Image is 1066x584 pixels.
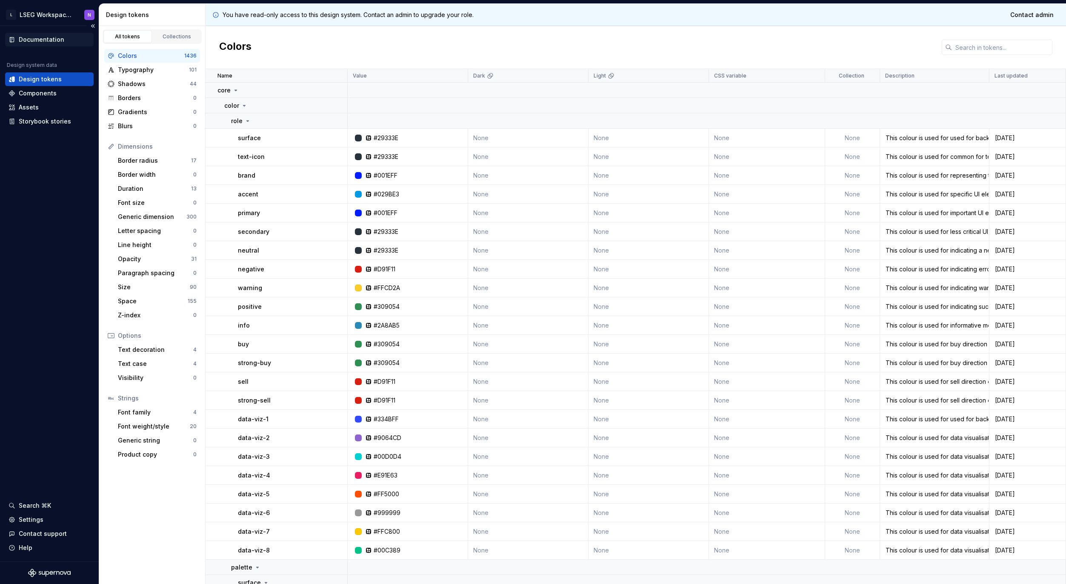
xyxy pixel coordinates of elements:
div: This colour is used for sell direction or intent. [880,396,989,405]
div: Text case [118,360,193,368]
div: Strings [118,394,197,403]
td: None [468,522,589,541]
p: positive [238,302,262,311]
div: Storybook stories [19,117,71,126]
a: Font family4 [114,406,200,419]
td: None [709,410,825,429]
div: [DATE] [990,340,1065,348]
div: Font size [118,199,193,207]
p: role [231,117,243,125]
p: data-viz-2 [238,434,270,442]
div: 0 [193,451,197,458]
div: This colour is used for indicating errors or a negative sentiment. It's used for validation messa... [880,265,989,273]
div: 44 [190,81,197,87]
div: Duration [118,184,191,193]
div: #309054 [374,359,400,367]
td: None [468,410,589,429]
p: Collection [839,72,864,79]
a: Colors1436 [104,49,200,63]
td: None [825,391,880,410]
div: Components [19,89,57,98]
span: Contact admin [1010,11,1054,19]
td: None [468,503,589,522]
a: Border radius17 [114,154,200,167]
td: None [468,147,589,166]
div: [DATE] [990,246,1065,255]
div: [DATE] [990,302,1065,311]
td: None [825,447,880,466]
a: Letter spacing0 [114,224,200,238]
button: LLSEG Workspace Design SystemN [2,6,97,24]
a: Product copy0 [114,448,200,461]
td: None [589,279,709,297]
td: None [589,372,709,391]
div: Options [118,331,197,340]
div: This colour is used for common for text and icons. [880,152,989,161]
td: None [468,372,589,391]
div: 20 [190,423,197,430]
td: None [825,185,880,204]
a: Line height0 [114,238,200,252]
p: buy [238,340,249,348]
td: None [709,297,825,316]
td: None [709,222,825,241]
a: Font weight/style20 [114,420,200,433]
div: Font family [118,408,193,417]
td: None [589,129,709,147]
p: negative [238,265,264,273]
p: data-viz-6 [238,509,270,517]
div: 13 [191,185,197,192]
div: #9064CD [374,434,401,442]
div: Borders [118,94,193,102]
div: #001EFF [374,209,397,217]
div: #29333E [374,227,398,236]
td: None [825,222,880,241]
div: [DATE] [990,471,1065,480]
div: Line height [118,241,193,249]
td: None [589,222,709,241]
td: None [468,185,589,204]
div: This colour is used for indicating success or a positive sentiment. It's used for validation mess... [880,302,989,311]
p: warning [238,284,262,292]
div: This colour is used for data visualisations, charts, or graphs. It represents a different data ca... [880,509,989,517]
td: None [468,279,589,297]
div: This colour is used for buy direction or intent. [880,340,989,348]
div: Documentation [19,35,64,44]
a: Blurs0 [104,119,200,133]
td: None [825,503,880,522]
div: Help [19,544,32,552]
a: Documentation [5,33,94,46]
td: None [709,204,825,222]
button: Help [5,541,94,555]
div: Visibility [118,374,193,382]
a: Settings [5,513,94,526]
div: [DATE] [990,284,1065,292]
p: Name [217,72,232,79]
div: #29333E [374,246,398,255]
div: This colour is used for data visualisations, charts, or graphs. It represents a different data ca... [880,527,989,536]
p: strong-sell [238,396,271,405]
h2: Colors [219,40,251,55]
div: 0 [193,123,197,129]
div: This colour is used for buy direction or intent. [880,359,989,367]
div: Collections [156,33,198,40]
div: 0 [193,227,197,234]
td: None [589,335,709,354]
a: Text case4 [114,357,200,371]
div: Product copy [118,450,193,459]
td: None [825,316,880,335]
td: None [589,297,709,316]
p: secondary [238,227,269,236]
td: None [468,316,589,335]
div: 0 [193,199,197,206]
a: Borders0 [104,91,200,105]
div: This colour is used for data visualisations, charts, or graphs. It represents a different data ca... [880,434,989,442]
p: neutral [238,246,259,255]
td: None [709,279,825,297]
div: Blurs [118,122,193,130]
td: None [589,147,709,166]
div: This colour is used for data visualisations, charts, or graphs. It represents a different data ca... [880,490,989,498]
td: None [825,429,880,447]
td: None [468,541,589,560]
td: None [468,485,589,503]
